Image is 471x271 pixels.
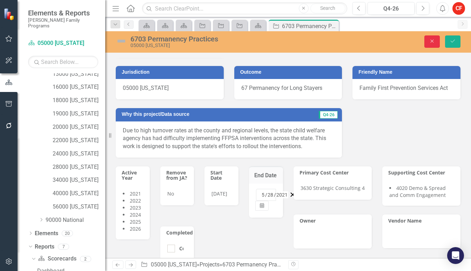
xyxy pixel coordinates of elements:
h3: Start Date [210,170,235,181]
span: No [167,190,174,197]
a: Elements [35,230,58,238]
img: ClearPoint Strategy [4,8,16,20]
a: 22000 [US_STATE] [53,137,105,145]
a: Projects [200,261,220,268]
button: CF [452,2,465,15]
span: Family First Prevention Services Act [359,85,448,91]
button: Q4-26 [368,2,415,15]
h3: Owner [300,218,368,223]
span: 2022 [130,197,141,204]
span: 05000 [US_STATE] [123,85,169,91]
a: 05000 [US_STATE] [151,261,197,268]
div: 6703 Permanency Practices [282,22,337,31]
h3: Active Year [122,170,146,181]
span: Q4-26 [319,111,338,119]
span: 4020 Demo & Spread and Comm Engagement [389,185,446,198]
div: 6703 Permanency Practices [222,261,291,268]
a: 24000 [US_STATE] [53,150,105,158]
a: 34000 [US_STATE] [53,176,105,184]
div: 6703 Permanency Practices [130,35,304,43]
h3: Primary Cost Center [300,170,368,175]
a: 28000 [US_STATE] [53,163,105,171]
span: 67 Permanency for Long Stayers [241,85,322,91]
a: 90000 National [46,216,105,224]
div: Open Intercom Messenger [447,247,464,264]
h3: Jurisdiction [122,70,220,75]
span: Search [320,5,335,11]
span: Elements & Reports [28,9,98,17]
h3: Vendor Name [388,218,457,223]
a: 05000 [US_STATE] [28,39,98,47]
span: 2021 [130,190,141,197]
p: Due to high turnover rates at the county and regional levels, the state child welfare agency has ... [123,127,335,151]
h3: Remove from JA? [166,170,191,181]
div: Q4-26 [370,5,412,13]
h3: Friendly Name [358,70,457,75]
a: 18000 [US_STATE] [53,97,105,105]
small: [PERSON_NAME] Family Programs [28,17,98,29]
button: Search [310,4,345,13]
span: 2025 [130,218,141,225]
div: » » [141,261,283,269]
span: [DATE] [211,190,227,197]
h3: Outcome [240,70,339,75]
a: 20000 [US_STATE] [53,123,105,131]
span: / [265,192,267,198]
a: 16000 [US_STATE] [53,83,105,91]
input: Search ClearPoint... [142,2,347,15]
span: 3630 Strategic Consulting 4 [301,185,365,191]
h3: Completed [166,230,193,235]
span: 2023 [130,204,141,211]
h3: End Date [254,172,278,179]
div: 2 [80,256,91,262]
img: Not Defined [116,35,127,47]
h3: Supporting Cost Center [388,170,457,175]
a: 13000 [US_STATE] [53,70,105,78]
a: Reports [35,243,54,251]
div: 7 [58,244,69,250]
div: 20 [62,230,73,236]
h3: Why this project/Data source [122,112,290,117]
a: 56000 [US_STATE] [53,203,105,211]
span: 2024 [130,211,141,218]
span: / [274,192,276,198]
span: 2026 [130,225,141,232]
div: 05000 [US_STATE] [130,43,304,48]
a: 40000 [US_STATE] [53,190,105,198]
a: 19000 [US_STATE] [53,110,105,118]
a: Scorecards [38,255,76,263]
input: Search Below... [28,56,98,68]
